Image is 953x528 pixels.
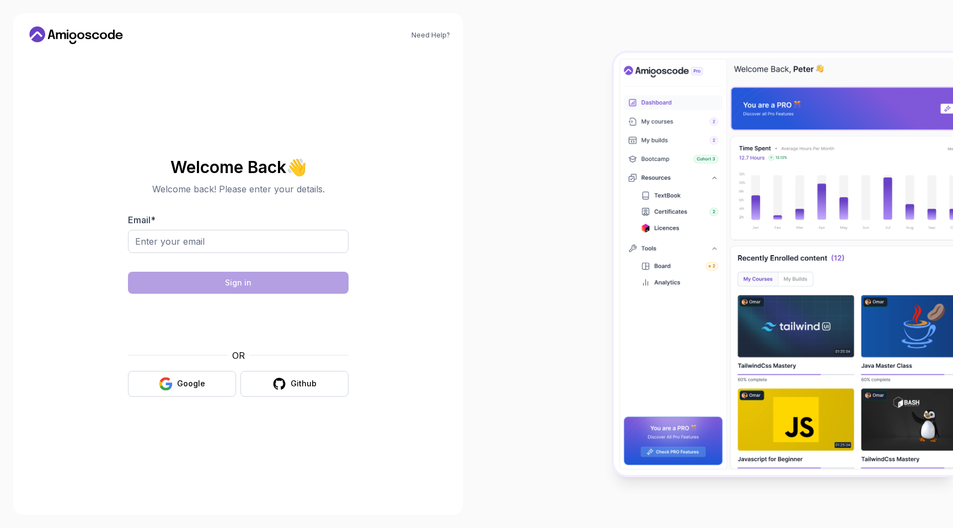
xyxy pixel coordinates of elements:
p: OR [232,349,245,362]
p: Welcome back! Please enter your details. [128,182,349,196]
input: Enter your email [128,230,349,253]
label: Email * [128,214,156,225]
a: Home link [26,26,126,44]
div: Google [177,378,205,389]
img: Amigoscode Dashboard [614,53,953,475]
a: Need Help? [411,31,450,40]
div: Github [291,378,317,389]
button: Google [128,371,236,397]
div: Sign in [225,277,251,288]
button: Github [240,371,349,397]
h2: Welcome Back [128,158,349,176]
span: 👋 [286,158,307,176]
button: Sign in [128,272,349,294]
iframe: Widget care conține caseta de selectare pentru provocarea de securitate hCaptcha [155,300,322,342]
